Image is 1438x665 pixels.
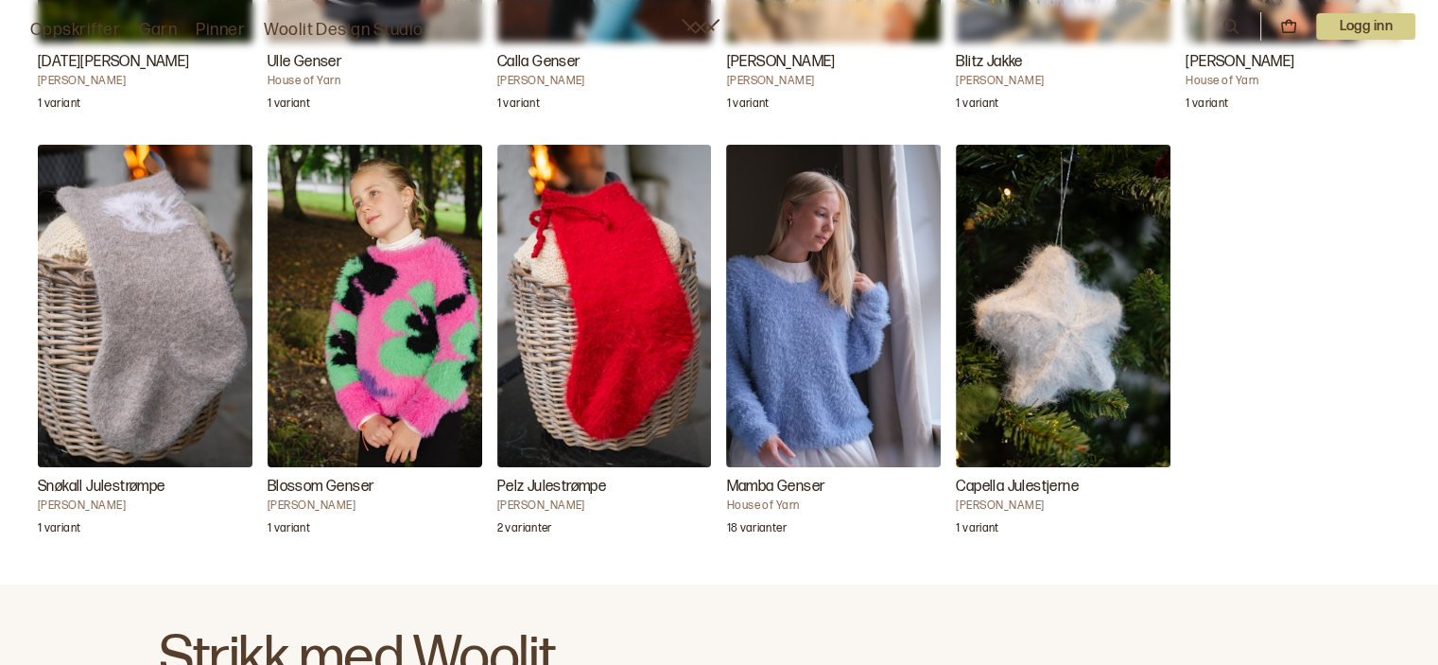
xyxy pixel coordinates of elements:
h4: [PERSON_NAME] [956,499,1170,514]
h4: [PERSON_NAME] [497,74,712,89]
p: 1 variant [268,96,310,115]
h3: [PERSON_NAME] [1186,51,1400,74]
p: 1 variant [38,96,80,115]
p: 1 variant [956,96,998,115]
h3: Blossom Genser [268,476,482,499]
p: 1 variant [956,521,998,540]
h4: House of Yarn [1186,74,1400,89]
a: Woolit [682,19,719,34]
h3: Capella Julestjerne [956,476,1170,499]
p: 1 variant [268,521,310,540]
p: 2 varianter [497,521,552,540]
a: Garn [139,17,177,44]
h4: [PERSON_NAME] [38,499,252,514]
p: 1 variant [726,96,769,115]
h4: House of Yarn [726,499,941,514]
h3: Ulle Genser [268,51,482,74]
a: Snøkall Julestrømpe [38,145,252,547]
img: Brit Frafjord ØrstavikSnøkall Julestrømpe [38,145,252,466]
button: User dropdown [1316,13,1415,40]
a: Blossom Genser [268,145,482,547]
h4: House of Yarn [268,74,482,89]
h4: [PERSON_NAME] [497,499,712,514]
p: 18 varianter [726,521,786,540]
h3: [PERSON_NAME] [726,51,941,74]
h4: [PERSON_NAME] [268,499,482,514]
img: Gøril HoleCapella Julestjerne [956,145,1170,466]
h3: [DATE][PERSON_NAME] [38,51,252,74]
p: 1 variant [497,96,540,115]
a: Mamba Genser [726,145,941,547]
a: Capella Julestjerne [956,145,1170,547]
img: Brit Frafjord ØrstavikPelz Julestrømpe [497,145,712,466]
p: 1 variant [1186,96,1228,115]
p: 1 variant [38,521,80,540]
a: Pinner [196,17,245,44]
a: Woolit Design Studio [264,17,424,44]
h4: [PERSON_NAME] [38,74,252,89]
h3: Mamba Genser [726,476,941,499]
h4: [PERSON_NAME] [956,74,1170,89]
img: House of YarnMamba Genser [726,145,941,466]
img: Mari Kalberg SkjævelandBlossom Genser [268,145,482,466]
p: Logg inn [1316,13,1415,40]
h3: Snøkall Julestrømpe [38,476,252,499]
h3: Calla Genser [497,51,712,74]
a: Oppskrifter [30,17,120,44]
h3: Blitz Jakke [956,51,1170,74]
a: Pelz Julestrømpe [497,145,712,547]
h3: Pelz Julestrømpe [497,476,712,499]
h4: [PERSON_NAME] [726,74,941,89]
